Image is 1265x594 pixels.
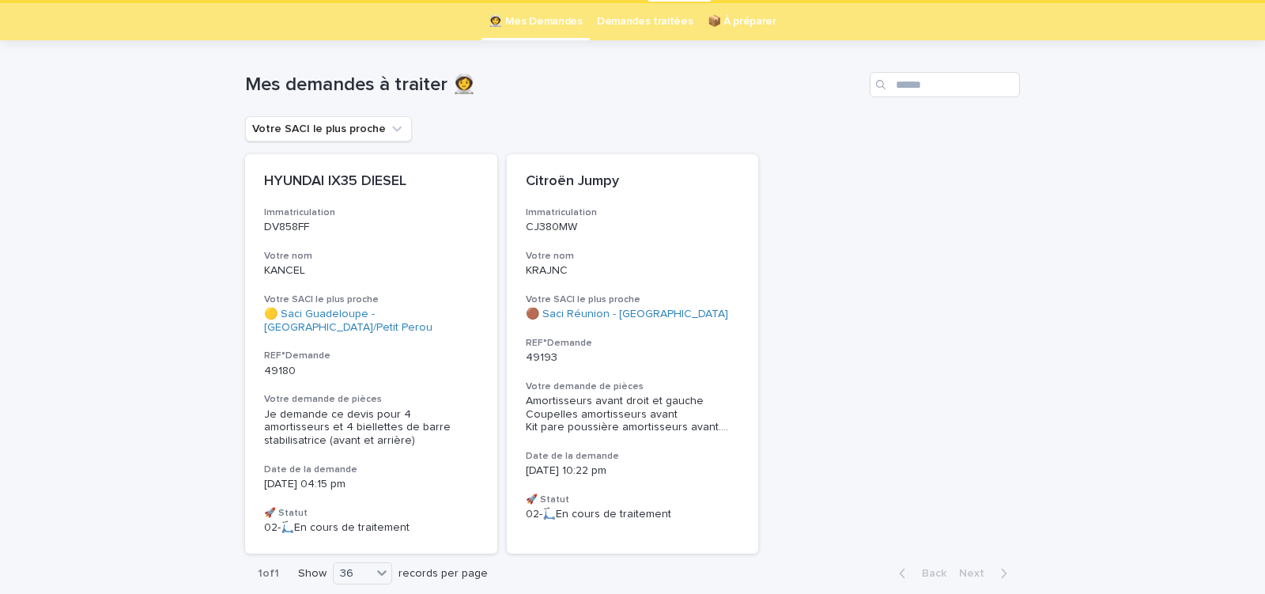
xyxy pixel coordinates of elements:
[526,250,740,263] h3: Votre nom
[526,337,740,350] h3: REF°Demande
[245,116,412,142] button: Votre SACI le plus proche
[526,395,740,434] span: Amortisseurs avant droit et gauche Coupelles amortisseurs avant Kit pare poussière amortisseurs a...
[526,508,740,521] p: 02-🛴En cours de traitement
[708,3,776,40] a: 📦 À préparer
[245,554,292,593] p: 1 of 1
[526,264,740,278] p: KRAJNC
[264,478,478,491] p: [DATE] 04:15 pm
[526,308,728,321] a: 🟤 Saci Réunion - [GEOGRAPHIC_DATA]
[264,365,478,378] p: 49180
[264,350,478,362] h3: REF°Demande
[264,463,478,476] h3: Date de la demande
[912,568,946,579] span: Back
[507,154,759,554] a: Citroën JumpyImmatriculationCJ380MWVotre nomKRAJNCVotre SACI le plus proche🟤 Saci Réunion - [GEOG...
[886,566,953,581] button: Back
[245,154,497,554] a: HYUNDAI IX35 DIESELImmatriculationDV858FFVotre nomKANCELVotre SACI le plus proche🟡 Saci Guadeloup...
[398,567,488,581] p: records per page
[264,250,478,263] h3: Votre nom
[264,264,478,278] p: KANCEL
[334,566,372,582] div: 36
[264,173,478,191] p: HYUNDAI IX35 DIESEL
[526,464,740,478] p: [DATE] 10:22 pm
[264,521,478,535] p: 02-🛴En cours de traitement
[264,409,454,447] span: Je demande ce devis pour 4 amortisseurs et 4 biellettes de barre stabilisatrice (avant et arrière)
[953,566,1020,581] button: Next
[264,293,478,306] h3: Votre SACI le plus proche
[264,206,478,219] h3: Immatriculation
[264,393,478,406] h3: Votre demande de pièces
[526,494,740,506] h3: 🚀 Statut
[245,74,863,96] h1: Mes demandes à traiter 👩‍🚀
[489,3,583,40] a: 👩‍🚀 Mes Demandes
[264,308,478,335] a: 🟡 Saci Guadeloupe - [GEOGRAPHIC_DATA]/Petit Perou
[526,293,740,306] h3: Votre SACI le plus proche
[526,351,740,365] p: 49193
[870,72,1020,97] input: Search
[959,568,994,579] span: Next
[526,450,740,463] h3: Date de la demande
[526,380,740,393] h3: Votre demande de pièces
[526,221,740,234] p: CJ380MW
[526,173,740,191] p: Citroën Jumpy
[526,206,740,219] h3: Immatriculation
[597,3,693,40] a: Demandes traitées
[264,221,478,234] p: DV858FF
[264,507,478,520] h3: 🚀 Statut
[298,567,327,581] p: Show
